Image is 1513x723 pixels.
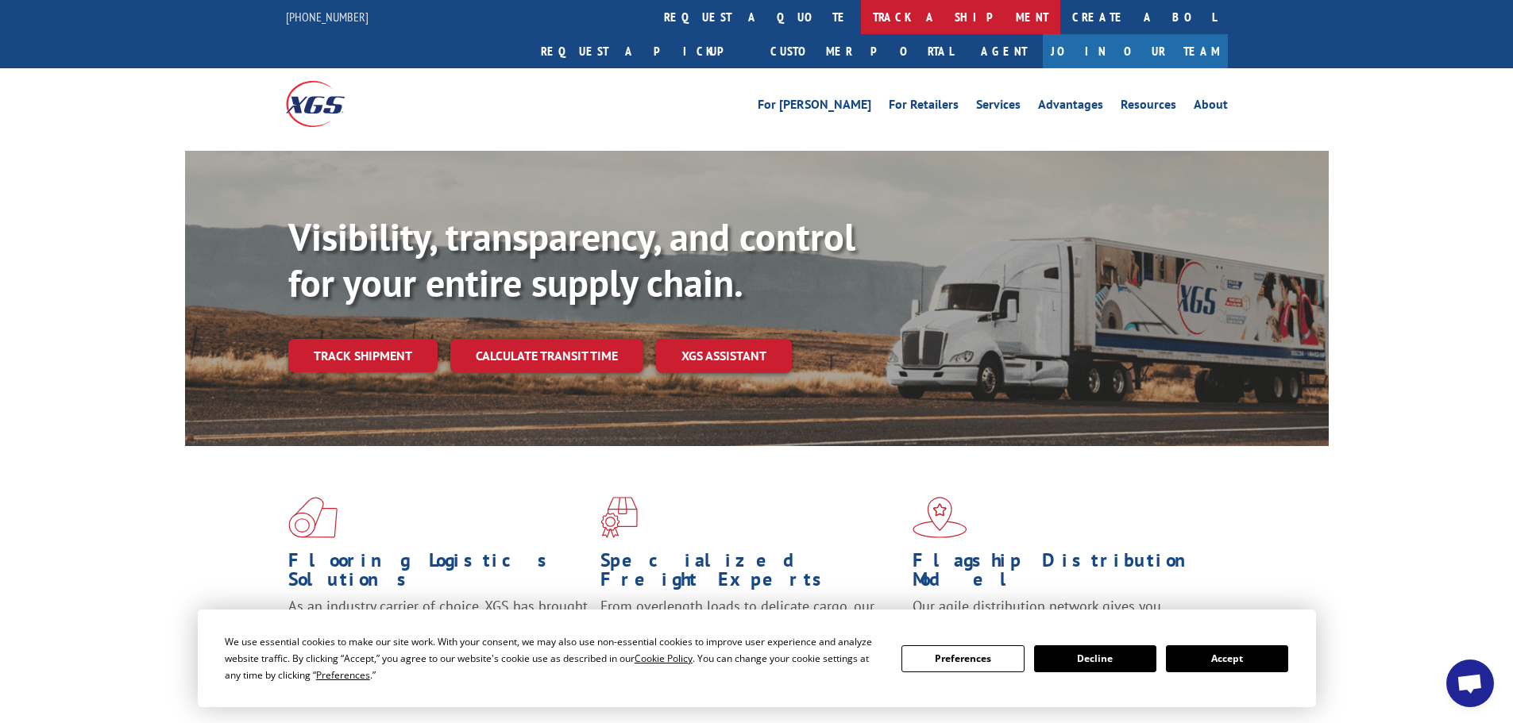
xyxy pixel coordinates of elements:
[286,9,369,25] a: [PHONE_NUMBER]
[758,98,871,116] a: For [PERSON_NAME]
[450,339,643,373] a: Calculate transit time
[198,610,1316,707] div: Cookie Consent Prompt
[600,597,901,667] p: From overlength loads to delicate cargo, our experienced staff knows the best way to move your fr...
[889,98,959,116] a: For Retailers
[1446,660,1494,707] div: Open chat
[656,339,792,373] a: XGS ASSISTANT
[1043,34,1228,68] a: Join Our Team
[901,645,1024,672] button: Preferences
[635,652,693,665] span: Cookie Policy
[1034,645,1156,672] button: Decline
[288,551,589,597] h1: Flooring Logistics Solutions
[288,339,438,372] a: Track shipment
[288,212,855,307] b: Visibility, transparency, and control for your entire supply chain.
[913,597,1205,634] span: Our agile distribution network gives you nationwide inventory management on demand.
[600,551,901,597] h1: Specialized Freight Experts
[913,497,967,538] img: xgs-icon-flagship-distribution-model-red
[1038,98,1103,116] a: Advantages
[976,98,1021,116] a: Services
[600,497,638,538] img: xgs-icon-focused-on-flooring-red
[529,34,758,68] a: Request a pickup
[1194,98,1228,116] a: About
[965,34,1043,68] a: Agent
[288,597,588,653] span: As an industry carrier of choice, XGS has brought innovation and dedication to flooring logistics...
[316,668,370,682] span: Preferences
[1121,98,1176,116] a: Resources
[913,551,1213,597] h1: Flagship Distribution Model
[225,633,882,683] div: We use essential cookies to make our site work. With your consent, we may also use non-essential ...
[758,34,965,68] a: Customer Portal
[288,497,338,538] img: xgs-icon-total-supply-chain-intelligence-red
[1166,645,1288,672] button: Accept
